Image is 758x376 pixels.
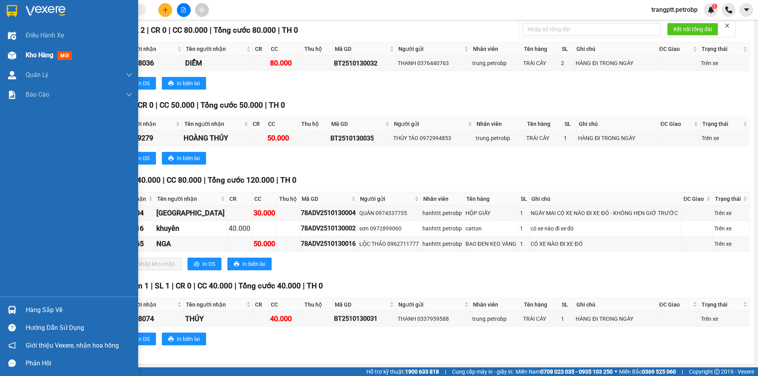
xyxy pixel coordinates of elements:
button: printerIn biên lai [162,333,206,345]
span: plus [163,7,168,13]
td: khuyên [155,221,227,236]
div: BT2510130032 [334,58,395,68]
div: 30.000 [6,51,57,60]
div: DIỄM [185,58,251,69]
div: Hướng dẫn sử dụng [26,322,132,334]
th: Tên hàng [464,193,519,206]
div: NGÀY MAI CÓ XE NÀO ĐI XE ĐÓ - KHÔNG HẸN GIỜ TRƯỚC [531,209,680,217]
span: Gửi: [7,7,19,16]
span: Tổng cước 120.000 [208,176,274,185]
span: Kết nối tổng đài [674,25,712,34]
span: | [147,26,149,35]
span: CR : [6,52,18,60]
span: Người gửi [360,195,413,203]
button: printerIn DS [122,333,156,345]
div: Trên xe [701,59,748,67]
span: | [197,101,199,110]
th: Tên hàng [522,43,560,56]
button: plus [158,3,172,17]
td: DIỄM [184,56,253,71]
div: 78ADV2510130016 [301,239,356,249]
th: CC [269,298,302,311]
th: Nhân viên [471,43,522,56]
button: printerIn DS [188,258,221,270]
span: CR 0 [138,101,154,110]
span: In biên lai [177,79,200,88]
div: 0969738036 [114,58,182,69]
span: Tên người nhận [186,300,245,309]
span: SĐT người nhận [115,300,176,309]
div: Trên xe [714,209,748,217]
td: SÀI GÒN [155,206,227,221]
td: BT2510130032 [333,56,396,71]
td: 0969738036 [113,56,184,71]
div: sơn 0972899060 [359,224,420,233]
div: BT2510130035 [330,133,390,143]
span: Cung cấp máy in - giấy in: [452,367,514,376]
span: Trạng thái [702,45,741,53]
span: Trạng thái [715,195,741,203]
th: SL [560,298,574,311]
td: 0393528074 [113,311,184,327]
span: 1 [713,4,716,9]
th: SL [560,43,574,56]
div: Trên xe [702,134,748,142]
div: [GEOGRAPHIC_DATA] [156,208,226,219]
div: 0833279279 [114,133,181,144]
span: notification [8,342,16,349]
span: Tên người nhận [186,45,245,53]
span: | [265,101,267,110]
span: ⚪️ [615,370,617,373]
span: printer [234,261,239,268]
span: Tổng cước 40.000 [238,281,301,290]
th: CR [251,118,266,131]
span: | [193,281,195,290]
sup: 1 [712,4,717,9]
button: printerIn DS [122,77,156,90]
th: SL [563,118,577,131]
span: | [445,367,446,376]
div: QUÂN 0974337735 [359,209,420,217]
div: TRÁI CÂY [523,59,558,67]
div: TRÁI CÂY [523,314,558,323]
img: solution-icon [8,91,16,99]
th: Tên hàng [525,118,563,131]
strong: 0369 525 060 [642,369,676,375]
div: 78ADV2510130004 [301,208,356,218]
div: khuyên [156,223,226,234]
div: 50.000 [267,133,298,144]
div: HÀNG ĐI TRONG NGÀY [576,59,655,67]
div: Hàng sắp về [26,304,132,316]
span: CC 50.000 [159,101,195,110]
button: Kết nối tổng đài [667,23,718,36]
div: LỘC THẢO 0962711777 [359,239,420,248]
img: logo-vxr [7,5,17,17]
span: | [204,176,206,185]
th: Ghi chú [574,43,657,56]
div: Phản hồi [26,357,132,369]
td: 0833279279 [113,131,182,146]
span: trangptt.petrobp [645,5,704,15]
span: TH 0 [269,101,285,110]
span: Hỗ trợ kỹ thuật: [366,367,439,376]
span: Quản Lý [26,70,49,80]
td: HOÀNG THÚY [182,131,250,146]
span: | [172,281,174,290]
span: In DS [137,79,150,88]
div: triệu [7,26,56,35]
span: printer [168,80,174,87]
img: warehouse-icon [8,32,16,40]
div: 40.000 [229,223,251,234]
span: printer [194,261,199,268]
span: | [682,367,683,376]
div: 1 [520,209,528,217]
div: THANH 0337959588 [398,314,469,323]
div: hanhttt.petrobp [422,224,463,233]
span: Báo cáo [26,90,49,99]
span: SĐT người nhận [115,45,176,53]
div: BT2510130031 [334,314,395,324]
div: 40.000 [270,313,301,324]
span: In biên lai [177,154,200,163]
div: 1 [564,134,576,142]
div: có xe nào đi xe đó [531,224,680,233]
